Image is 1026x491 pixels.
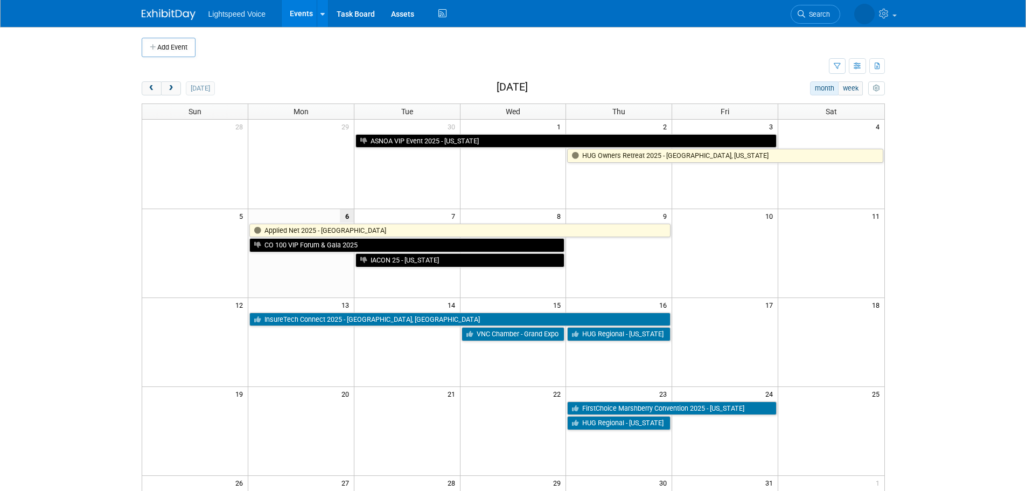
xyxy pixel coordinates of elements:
button: next [161,81,181,95]
span: 11 [871,209,884,223]
span: 17 [764,298,778,312]
span: 31 [764,476,778,489]
span: 27 [340,476,354,489]
span: Fri [721,107,729,116]
span: Wed [506,107,520,116]
span: 7 [450,209,460,223]
img: Alexis Snowbarger [801,6,875,18]
span: 13 [340,298,354,312]
span: Sat [826,107,837,116]
span: 2 [662,120,672,133]
span: 26 [234,476,248,489]
span: 14 [446,298,460,312]
a: VNC Chamber - Grand Expo [462,327,565,341]
a: HUG Regional - [US_STATE] [567,327,671,341]
span: 4 [875,120,884,133]
span: Tue [401,107,413,116]
a: HUG Owners Retreat 2025 - [GEOGRAPHIC_DATA], [US_STATE] [567,149,883,163]
a: Applied Net 2025 - [GEOGRAPHIC_DATA] [249,224,671,238]
span: Mon [294,107,309,116]
span: 15 [552,298,566,312]
span: 19 [234,387,248,400]
span: 1 [875,476,884,489]
span: 25 [871,387,884,400]
span: 30 [658,476,672,489]
a: ASNOA VIP Event 2025 - [US_STATE] [355,134,777,148]
span: 3 [768,120,778,133]
a: Search [738,5,787,24]
span: 9 [662,209,672,223]
span: 29 [340,120,354,133]
span: Search [752,10,777,18]
span: 30 [446,120,460,133]
span: Lightspeed Voice [208,10,266,18]
a: HUG Regional - [US_STATE] [567,416,671,430]
button: week [838,81,863,95]
span: 16 [658,298,672,312]
i: Personalize Calendar [873,85,880,92]
span: 24 [764,387,778,400]
button: prev [142,81,162,95]
span: 6 [340,209,354,223]
span: 28 [446,476,460,489]
span: 8 [556,209,566,223]
button: [DATE] [186,81,214,95]
span: 5 [238,209,248,223]
span: 23 [658,387,672,400]
a: InsureTech Connect 2025 - [GEOGRAPHIC_DATA], [GEOGRAPHIC_DATA] [249,313,671,327]
button: month [810,81,839,95]
img: ExhibitDay [142,9,196,20]
span: 22 [552,387,566,400]
span: 1 [556,120,566,133]
span: Sun [189,107,201,116]
span: 29 [552,476,566,489]
span: 10 [764,209,778,223]
span: 12 [234,298,248,312]
span: 20 [340,387,354,400]
button: myCustomButton [868,81,884,95]
a: FirstChoice Marshberry Convention 2025 - [US_STATE] [567,402,777,416]
span: 18 [871,298,884,312]
span: Thu [612,107,625,116]
button: Add Event [142,38,196,57]
a: CO 100 VIP Forum & Gala 2025 [249,238,565,252]
span: 28 [234,120,248,133]
span: 21 [446,387,460,400]
a: IACON 25 - [US_STATE] [355,253,565,267]
h2: [DATE] [497,81,528,93]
